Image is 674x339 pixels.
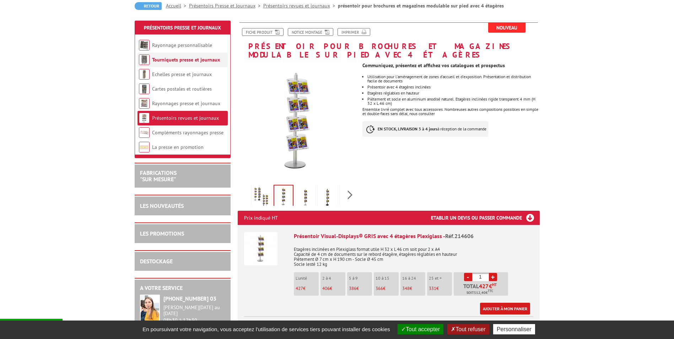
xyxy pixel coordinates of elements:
[296,286,319,291] p: €
[135,2,162,10] a: Retour
[402,285,410,291] span: 348
[163,305,225,329] div: 08h30 à 12h30 13h30 à 17h30
[152,144,204,150] a: La presse en promotion
[429,276,452,281] p: 25 et +
[322,286,345,291] p: €
[244,232,277,265] img: Présentoir Visual-Displays® GRIS avec 4 étagères Plexiglass
[362,59,545,147] div: Ensemble livré complet avec tous accessoires. Nombreuses autres compositions possibles en simple ...
[338,2,504,9] li: présentoir pour brochures et magazines modulable sur pied avec 4 étagères
[152,56,220,63] a: Tourniquets presse et journaux
[139,142,150,152] img: La presse en promotion
[139,40,150,50] img: Rayonnage personnalisable
[152,42,212,48] a: Rayonnage personnalisable
[341,186,358,208] img: presentoir_pour_brochures_et_magazines_modulable_sur_pied_avec_4_etageres_214606mnr.jpg
[378,126,437,131] strong: EN STOCK, LIVRAISON 3 à 4 jours
[319,186,336,208] img: presentoir_pour_brochures_et_magazines_modulable_sur_pied_avec_4_etageres_214606nr.jpg
[140,169,177,183] a: FABRICATIONS"Sur Mesure"
[455,283,508,296] p: Total
[166,2,189,9] a: Accueil
[140,258,173,265] a: DESTOCKAGE
[488,289,493,293] sup: TTC
[376,276,399,281] p: 10 à 15
[244,211,278,225] p: Prix indiqué HT
[322,276,345,281] p: 2 à 4
[429,285,436,291] span: 331
[140,285,225,291] h2: A votre service
[347,189,354,201] span: Next
[376,286,399,291] p: €
[140,202,184,209] a: LES NOUVEAUTÉS
[152,115,219,121] a: Présentoirs revues et journaux
[349,285,356,291] span: 386
[139,326,394,332] span: En poursuivant votre navigation, vous acceptez l'utilisation de services tiers pouvant installer ...
[338,28,370,36] a: Imprimer
[274,185,293,208] img: presentoir_pour_brochures_et_magazines_modulable_sur_pied_avec_4_etageres_214606.jpg
[402,276,425,281] p: 16 à 24
[294,232,533,240] div: Présentoir Visual-Displays® GRIS avec 4 étagères Plexiglass -
[242,28,284,36] a: Fiche produit
[367,85,539,89] li: Présentoir avec 4 étagères inclinées
[362,121,488,137] p: à réception de la commande
[429,286,452,291] p: €
[445,232,474,240] span: Réf.214606
[489,273,497,281] a: +
[488,23,525,33] span: Nouveau
[152,129,223,136] a: Compléments rayonnages presse
[493,324,535,334] button: Personnaliser (fenêtre modale)
[139,69,150,80] img: Echelles presse et journaux
[163,305,225,317] div: [PERSON_NAME][DATE] au [DATE]
[297,186,314,208] img: presentoir_pour_brochures_et_magazines_modulable_sur_pied_avec_4_etageres_214606m.jpg
[349,286,372,291] p: €
[140,295,160,322] img: widget-service.jpg
[398,324,443,334] button: Tout accepter
[447,324,489,334] button: Tout refuser
[263,2,338,9] a: Présentoirs revues et journaux
[288,28,333,36] a: Notice Montage
[467,290,493,296] span: Soit €
[139,127,150,138] img: Compléments rayonnages presse
[140,230,184,237] a: LES PROMOTIONS
[322,285,330,291] span: 406
[492,282,497,287] sup: HT
[367,91,539,95] li: Etagères réglables en hauteur
[367,97,539,106] li: Piètement et socle en aluminium anodisé naturel. Etagères inclinées rigide transparent 4 mm (H 32...
[144,25,221,31] a: Présentoirs Presse et Journaux
[253,186,270,208] img: presentoir_pour_brochures_et_magazines_modulable_sur_pied_avec_4_etageres_214606_214606m_214606nr...
[294,242,533,267] p: Etagères inclinées en Plexiglass format utile H 32 x L 46 cm soit pour 2 x A4 Capacité de 4 cm de...
[139,54,150,65] img: Tourniquets presse et journaux
[296,285,303,291] span: 427
[139,113,150,123] img: Présentoirs revues et journaux
[349,276,372,281] p: 5 à 9
[163,295,216,302] strong: [PHONE_NUMBER] 03
[362,62,505,69] strong: Communiquez, présentez et affichez vos catalogues et prospectus
[489,283,492,289] span: €
[139,84,150,94] img: Cartes postales et routières
[431,211,540,225] h3: Etablir un devis ou passer commande
[479,283,489,289] span: 427
[152,100,220,107] a: Rayonnages presse et journaux
[376,285,383,291] span: 366
[474,290,486,296] span: 512,40
[480,303,530,314] a: Ajouter à mon panier
[152,86,212,92] a: Cartes postales et routières
[296,276,319,281] p: L'unité
[367,75,539,83] li: Utilisation pour l'aménagement de zones d'accueil et d'exposition. Présentation et distribution f...
[152,71,212,77] a: Echelles presse et journaux
[402,286,425,291] p: €
[139,98,150,109] img: Rayonnages presse et journaux
[464,273,472,281] a: -
[189,2,263,9] a: Présentoirs Presse et Journaux
[238,63,357,182] img: presentoir_pour_brochures_et_magazines_modulable_sur_pied_avec_4_etageres_214606.jpg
